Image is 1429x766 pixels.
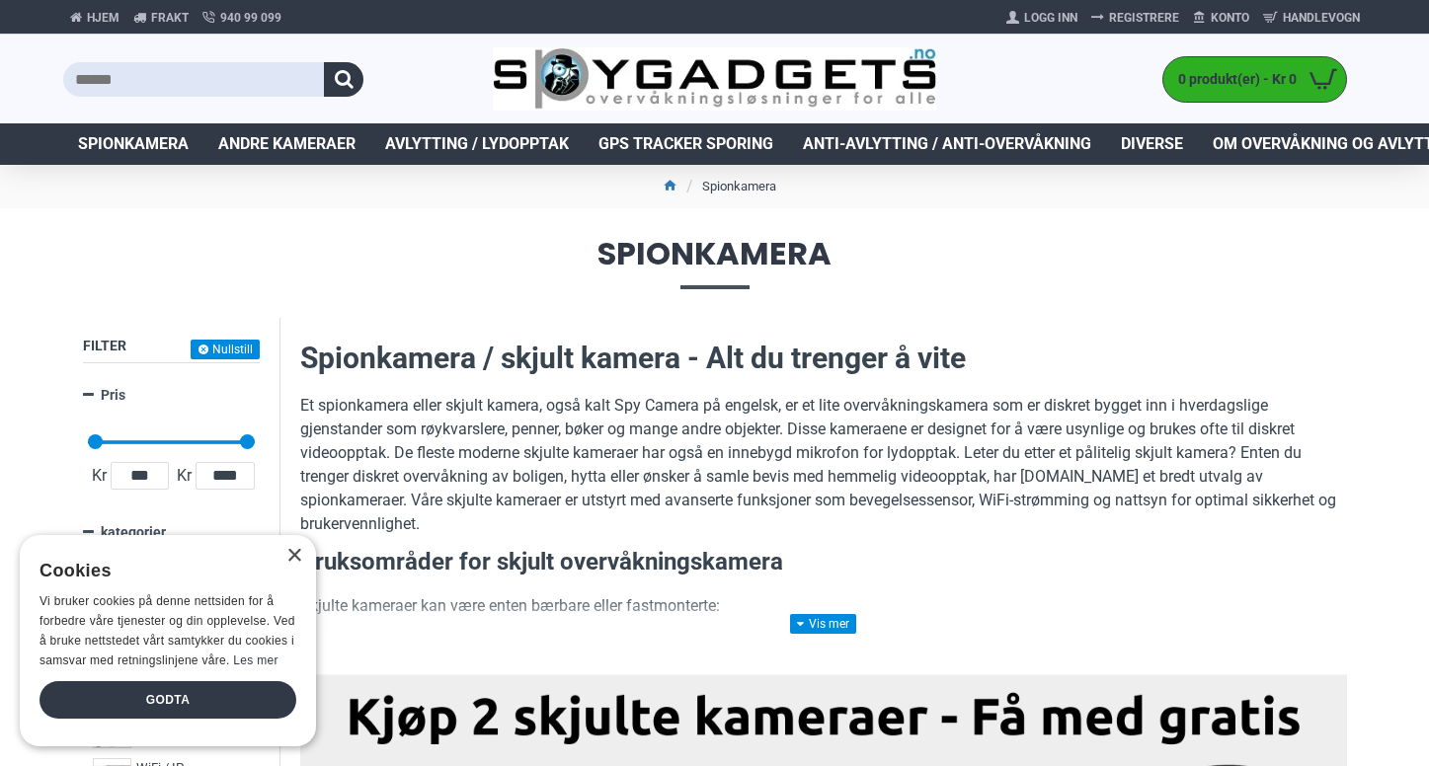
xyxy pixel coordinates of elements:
button: Nullstill [191,340,260,359]
span: Frakt [151,9,189,27]
div: Close [286,549,301,564]
span: GPS Tracker Sporing [598,132,773,156]
p: Skjulte kameraer kan være enten bærbare eller fastmonterte: [300,594,1347,618]
a: Handlevogn [1256,2,1367,34]
span: Logg Inn [1024,9,1077,27]
span: 940 99 099 [220,9,281,27]
a: kategorier [83,515,260,550]
h3: Bruksområder for skjult overvåkningskamera [300,546,1347,579]
span: Andre kameraer [218,132,356,156]
span: Konto [1211,9,1249,27]
span: Registrere [1109,9,1179,27]
span: 0 produkt(er) - Kr 0 [1163,69,1302,90]
a: Anti-avlytting / Anti-overvåkning [788,123,1106,165]
span: Handlevogn [1283,9,1360,27]
div: Godta [40,681,296,719]
span: Filter [83,338,126,353]
span: Vi bruker cookies på denne nettsiden for å forbedre våre tjenester og din opplevelse. Ved å bruke... [40,594,295,666]
a: Konto [1186,2,1256,34]
a: Logg Inn [999,2,1084,34]
a: GPS Tracker Sporing [584,123,788,165]
span: Diverse [1121,132,1183,156]
strong: Bærbare spionkameraer: [340,630,519,649]
a: Andre kameraer [203,123,370,165]
a: Pris [83,378,260,413]
a: Diverse [1106,123,1198,165]
span: Hjem [87,9,119,27]
a: Avlytting / Lydopptak [370,123,584,165]
span: Spionkamera [78,132,189,156]
span: Kr [173,464,196,488]
span: Avlytting / Lydopptak [385,132,569,156]
span: Kr [88,464,111,488]
img: SpyGadgets.no [493,47,936,112]
a: Spionkamera [63,123,203,165]
div: Cookies [40,550,283,592]
li: Disse kan tas med overalt og brukes til skjult filming i situasjoner der diskresjon er nødvendig ... [340,628,1347,675]
span: Spionkamera [63,238,1367,288]
a: 0 produkt(er) - Kr 0 [1163,57,1346,102]
a: Les mer, opens a new window [233,653,278,667]
a: Registrere [1084,2,1186,34]
h2: Spionkamera / skjult kamera - Alt du trenger å vite [300,338,1347,379]
span: Anti-avlytting / Anti-overvåkning [803,132,1091,156]
p: Et spionkamera eller skjult kamera, også kalt Spy Camera på engelsk, er et lite overvåkningskamer... [300,394,1347,536]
